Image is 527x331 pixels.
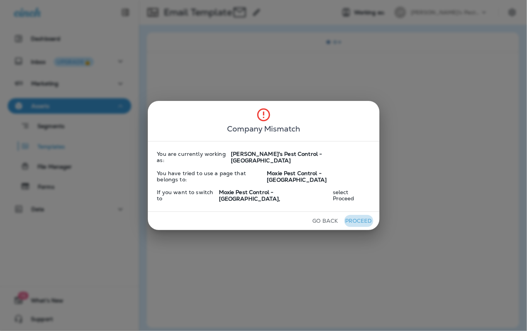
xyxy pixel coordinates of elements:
span: [PERSON_NAME]'s Pest Control - [GEOGRAPHIC_DATA] [231,151,370,164]
span: If you want to switch to [157,189,218,202]
button: Proceed [344,215,373,227]
span: select Proceed [333,189,370,202]
button: Go Back [310,215,341,227]
span: Company Mismatch [227,123,300,135]
span: Moxie Pest Control - [GEOGRAPHIC_DATA] , [218,189,333,202]
span: You have tried to use a page that belongs to: [157,170,264,183]
span: Moxie Pest Control - [GEOGRAPHIC_DATA] [267,170,370,183]
span: You are currently working as: [157,151,228,164]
